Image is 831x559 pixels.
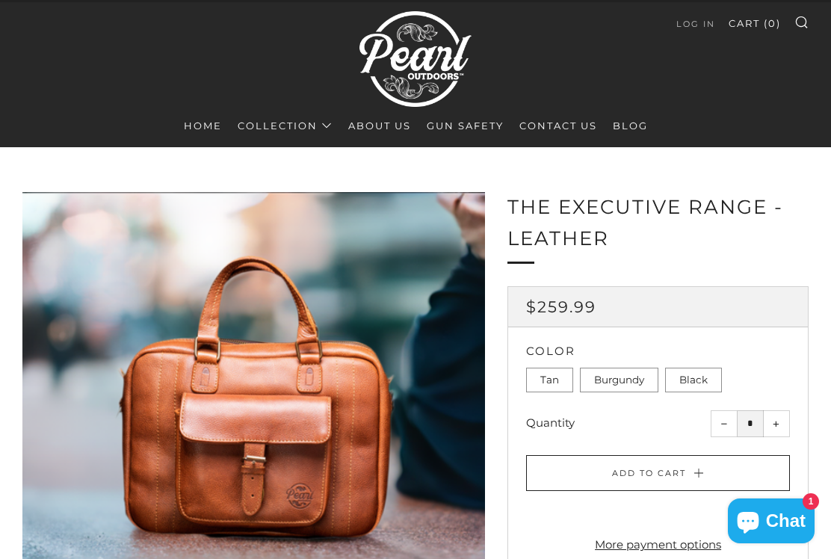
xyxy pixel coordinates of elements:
[507,192,809,254] h1: The Executive Range - Leather
[238,114,333,138] a: Collection
[427,114,504,138] a: Gun Safety
[773,421,779,427] span: +
[676,12,715,36] a: Log in
[729,11,781,35] a: Cart (0)
[526,368,573,393] label: Tan
[613,114,648,138] a: Blog
[580,368,658,393] label: Burgundy
[526,455,790,491] button: Add to Cart
[737,410,764,437] input: quantity
[526,534,790,556] a: More payment options
[526,345,790,356] h2: Color
[519,114,597,138] a: Contact Us
[721,421,728,427] span: −
[665,368,722,393] label: Black
[359,4,472,114] img: Pearl Outdoors | Luxury Leather Pistol Bags & Executive Range Bags
[526,416,575,430] label: Quantity
[526,297,596,316] span: $259.99
[348,114,411,138] a: About Us
[612,468,686,478] span: Add to Cart
[184,114,222,138] a: Home
[768,17,776,29] span: 0
[723,498,819,547] inbox-online-store-chat: Shopify online store chat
